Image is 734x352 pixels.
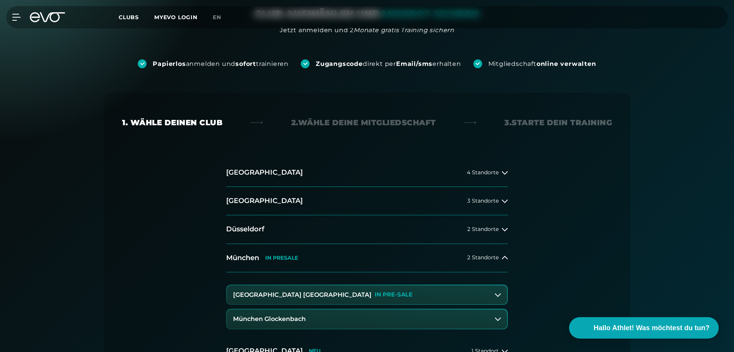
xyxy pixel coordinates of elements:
[213,13,230,22] a: en
[316,60,363,67] strong: Zugangscode
[233,316,306,323] h3: München Glockenbach
[467,255,499,260] span: 2 Standorte
[226,196,303,206] h2: [GEOGRAPHIC_DATA]
[504,117,612,128] div: 3. Starte dein Training
[153,60,289,68] div: anmelden und trainieren
[233,291,372,298] h3: [GEOGRAPHIC_DATA] [GEOGRAPHIC_DATA]
[226,244,508,272] button: MünchenIN PRESALE2 Standorte
[226,253,259,263] h2: München
[153,60,186,67] strong: Papierlos
[467,226,499,232] span: 2 Standorte
[488,60,596,68] div: Mitgliedschaft
[119,14,139,21] span: Clubs
[226,224,264,234] h2: Düsseldorf
[537,60,596,67] strong: online verwalten
[226,215,508,244] button: Düsseldorf2 Standorte
[316,60,461,68] div: direkt per erhalten
[226,159,508,187] button: [GEOGRAPHIC_DATA]4 Standorte
[226,187,508,215] button: [GEOGRAPHIC_DATA]3 Standorte
[226,168,303,177] h2: [GEOGRAPHIC_DATA]
[227,309,507,329] button: München Glockenbach
[291,117,436,128] div: 2. Wähle deine Mitgliedschaft
[119,13,154,21] a: Clubs
[396,60,432,67] strong: Email/sms
[467,198,499,204] span: 3 Standorte
[227,285,507,305] button: [GEOGRAPHIC_DATA] [GEOGRAPHIC_DATA]IN PRE-SALE
[154,14,197,21] a: MYEVO LOGIN
[122,117,222,128] div: 1. Wähle deinen Club
[265,255,298,261] p: IN PRESALE
[235,60,256,67] strong: sofort
[467,170,499,175] span: 4 Standorte
[594,323,710,333] span: Hallo Athlet! Was möchtest du tun?
[569,317,719,339] button: Hallo Athlet! Was möchtest du tun?
[213,14,221,21] span: en
[375,291,413,298] p: IN PRE-SALE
